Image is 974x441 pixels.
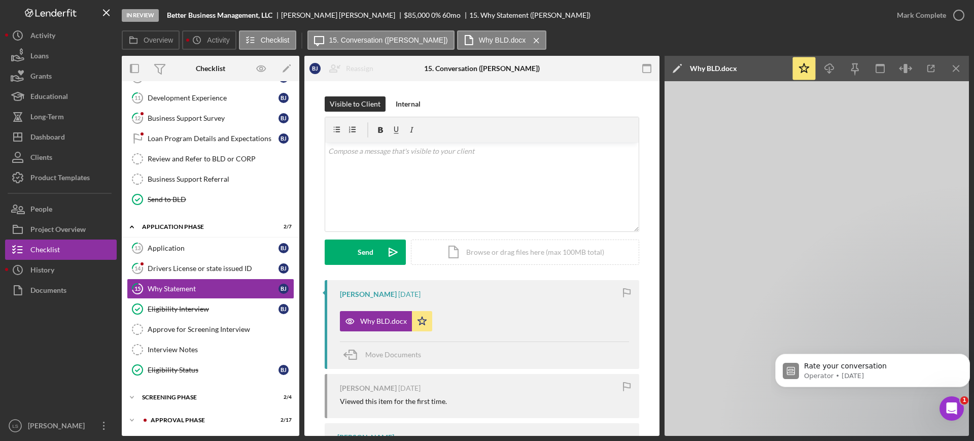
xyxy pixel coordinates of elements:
[279,243,289,253] div: B J
[148,325,294,333] div: Approve for Screening Interview
[148,114,279,122] div: Business Support Survey
[469,11,590,19] div: 15. Why Statement ([PERSON_NAME])
[148,175,294,183] div: Business Support Referral
[340,384,397,392] div: [PERSON_NAME]
[442,11,461,19] div: 60 mo
[398,384,421,392] time: 2025-07-31 15:50
[148,264,279,273] div: Drivers License or state issued ID
[340,342,431,367] button: Move Documents
[887,5,969,25] button: Mark Complete
[148,94,279,102] div: Development Experience
[148,366,279,374] div: Eligibility Status
[167,11,272,19] b: Better Business Management, LLC
[279,304,289,314] div: B J
[25,416,91,438] div: [PERSON_NAME]
[340,311,432,331] button: Why BLD.docx
[261,36,290,44] label: Checklist
[151,417,266,423] div: Approval Phase
[479,36,526,44] label: Why BLD.docx
[279,113,289,123] div: B J
[127,149,294,169] a: Review and Refer to BLD or CORP
[279,365,289,375] div: B J
[127,319,294,340] a: Approve for Screening Interview
[148,285,279,293] div: Why Statement
[127,238,294,258] a: 13ApplicationBJ
[940,396,964,421] iframe: Intercom live chat
[134,115,141,121] tspan: 12
[127,279,294,299] a: 15Why StatementBJ
[239,30,296,50] button: Checklist
[330,96,380,112] div: Visible to Client
[148,244,279,252] div: Application
[127,258,294,279] a: 14Drivers License or state issued IDBJ
[5,416,117,436] button: LS[PERSON_NAME]
[144,36,173,44] label: Overview
[127,108,294,128] a: 12Business Support SurveyBJ
[325,96,386,112] button: Visible to Client
[897,5,946,25] div: Mark Complete
[134,94,141,101] tspan: 11
[329,36,448,44] label: 15. Conversation ([PERSON_NAME])
[398,290,421,298] time: 2025-09-02 19:33
[127,128,294,149] a: Loan Program Details and ExpectationsBJ
[391,96,426,112] button: Internal
[279,284,289,294] div: B J
[273,417,292,423] div: 2 / 17
[127,189,294,210] a: Send to BLD
[127,340,294,360] a: Interview Notes
[142,224,266,230] div: Application Phase
[182,30,236,50] button: Activity
[960,396,968,404] span: 1
[122,9,159,22] div: In Review
[396,96,421,112] div: Internal
[309,63,321,74] div: B J
[279,263,289,274] div: B J
[148,134,279,143] div: Loan Program Details and Expectations
[457,30,547,50] button: Why BLD.docx
[346,58,373,79] div: Reassign
[127,299,294,319] a: Eligibility InterviewBJ
[307,30,455,50] button: 15. Conversation ([PERSON_NAME])
[273,394,292,400] div: 2 / 4
[360,317,407,325] div: Why BLD.docx
[142,394,266,400] div: Screening Phase
[148,305,279,313] div: Eligibility Interview
[325,240,406,265] button: Send
[127,360,294,380] a: Eligibility StatusBJ
[127,88,294,108] a: 11Development ExperienceBJ
[340,397,447,405] div: Viewed this item for the first time.
[358,240,373,265] div: Send
[148,346,294,354] div: Interview Notes
[122,30,180,50] button: Overview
